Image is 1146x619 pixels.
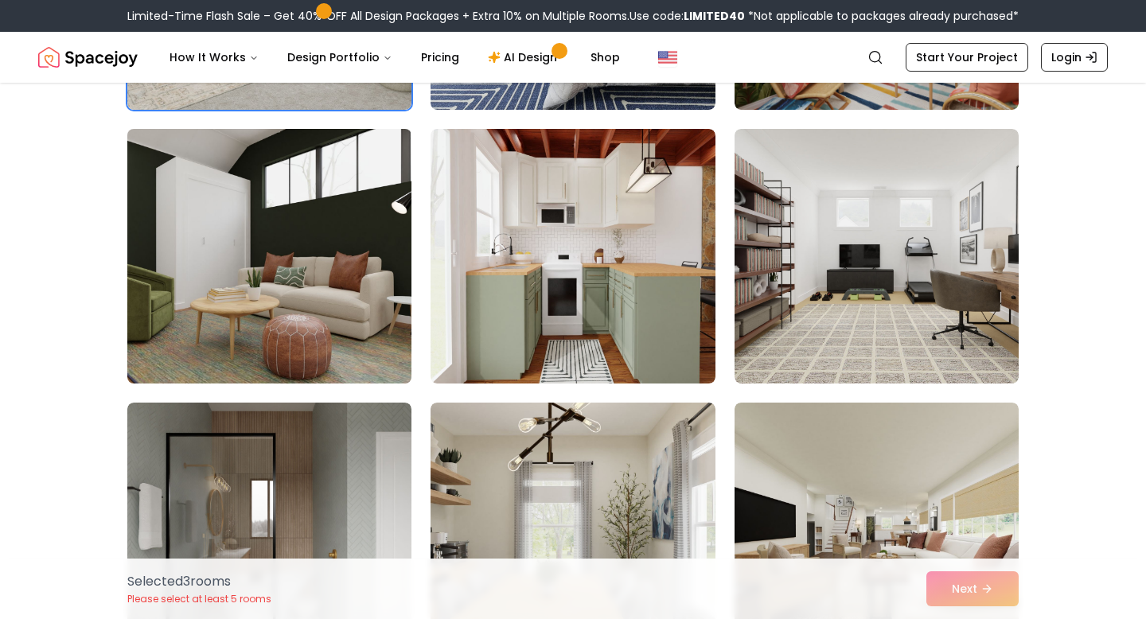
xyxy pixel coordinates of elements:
span: *Not applicable to packages already purchased* [745,8,1019,24]
a: Login [1041,43,1108,72]
p: Selected 3 room s [127,572,271,591]
div: Limited-Time Flash Sale – Get 40% OFF All Design Packages + Extra 10% on Multiple Rooms. [127,8,1019,24]
img: Spacejoy Logo [38,41,138,73]
a: Shop [578,41,633,73]
nav: Main [157,41,633,73]
span: Use code: [630,8,745,24]
a: Pricing [408,41,472,73]
nav: Global [38,32,1108,83]
a: Start Your Project [906,43,1028,72]
img: Room room-28 [120,123,419,390]
img: United States [658,48,677,67]
img: Room room-29 [431,129,715,383]
a: Spacejoy [38,41,138,73]
a: AI Design [475,41,575,73]
p: Please select at least 5 rooms [127,593,271,605]
img: Room room-30 [735,129,1019,383]
button: Design Portfolio [275,41,405,73]
button: How It Works [157,41,271,73]
b: LIMITED40 [684,8,745,24]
